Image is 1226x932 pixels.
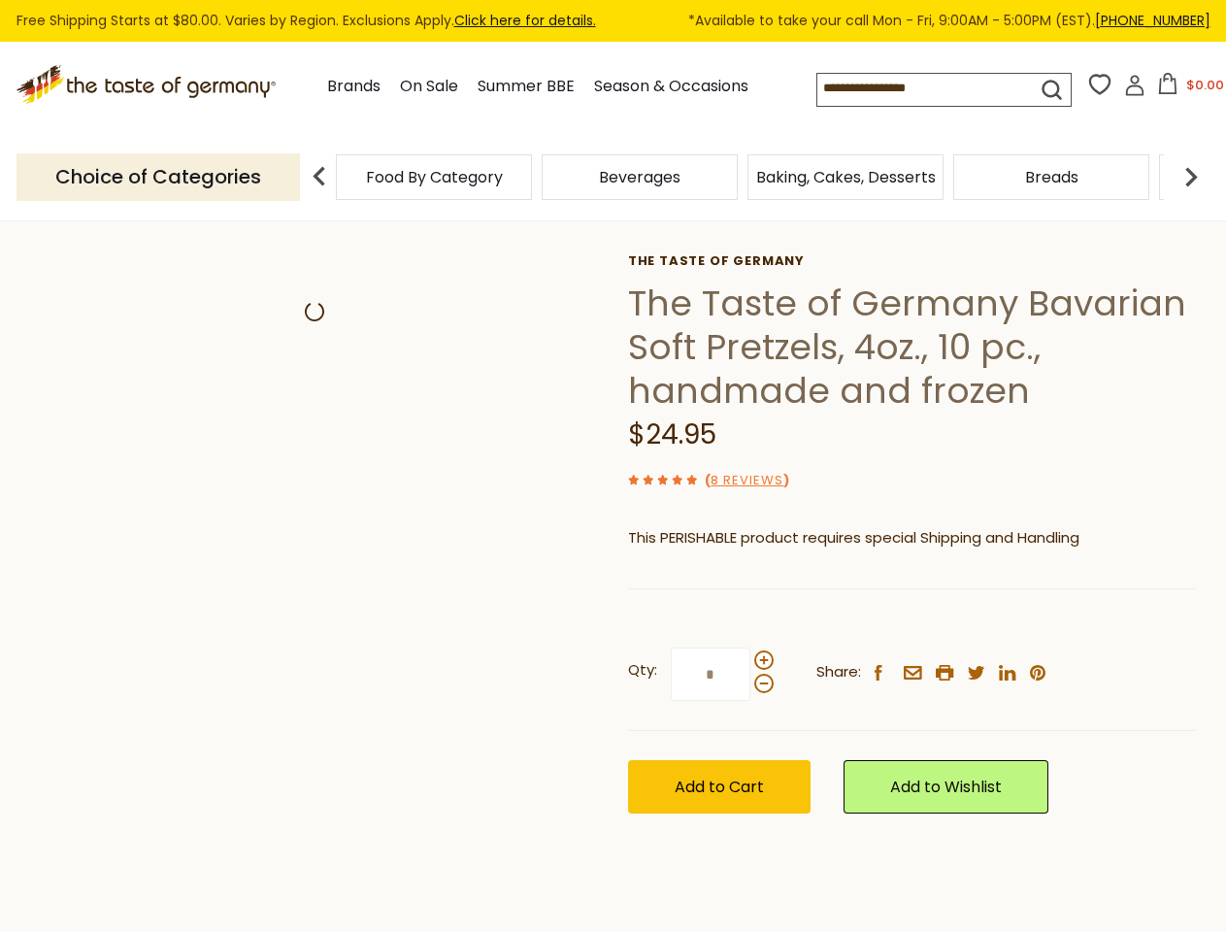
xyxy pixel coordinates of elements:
a: Season & Occasions [594,74,748,100]
a: Add to Wishlist [844,760,1048,814]
span: Share: [816,660,861,684]
strong: Qty: [628,658,657,682]
a: Beverages [599,170,680,184]
button: Add to Cart [628,760,811,814]
span: $24.95 [628,416,716,453]
a: Brands [327,74,381,100]
img: next arrow [1172,157,1210,196]
a: Baking, Cakes, Desserts [756,170,936,184]
img: previous arrow [300,157,339,196]
a: 8 Reviews [711,471,783,491]
input: Qty: [671,648,750,701]
span: ( ) [705,471,789,489]
a: Food By Category [366,170,503,184]
span: $0.00 [1186,76,1224,94]
span: *Available to take your call Mon - Fri, 9:00AM - 5:00PM (EST). [688,10,1210,32]
p: Choice of Categories [17,153,300,201]
a: [PHONE_NUMBER] [1095,11,1210,30]
a: Click here for details. [454,11,596,30]
a: Summer BBE [478,74,575,100]
h1: The Taste of Germany Bavarian Soft Pretzels, 4oz., 10 pc., handmade and frozen [628,282,1196,413]
span: Add to Cart [675,776,764,798]
a: On Sale [400,74,458,100]
li: We will ship this product in heat-protective packaging and ice. [646,565,1196,589]
p: This PERISHABLE product requires special Shipping and Handling [628,526,1196,550]
a: The Taste of Germany [628,253,1196,269]
a: Breads [1025,170,1078,184]
div: Free Shipping Starts at $80.00. Varies by Region. Exclusions Apply. [17,10,1210,32]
